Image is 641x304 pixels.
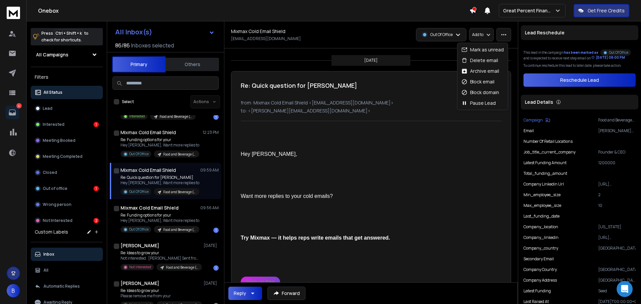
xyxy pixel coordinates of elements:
[241,99,501,106] p: from: Mixmax Cold Email Shield <[EMAIL_ADDRESS][DOMAIN_NAME]>
[598,160,636,166] p: 1200000
[598,224,636,230] p: [US_STATE]
[523,192,561,198] p: min_employee_size
[461,57,498,64] div: Delete email
[163,190,195,195] p: Food and Beverage (General) - [DATE]
[523,256,554,262] p: Secondary Email
[200,168,219,173] p: 09:59 AM
[166,57,219,72] button: Others
[43,202,71,207] p: Wrong person
[461,46,504,53] div: Mark as unread
[598,182,636,187] p: [URL][DOMAIN_NAME]
[7,284,20,297] span: B
[523,224,558,230] p: company_location
[43,170,57,175] p: Closed
[43,218,72,223] p: Not Interested
[523,73,636,87] button: Reschedule Lead
[523,149,576,155] p: job_title_current_company
[38,7,469,15] h1: Onebox
[121,205,179,211] h1: Mixmax Cold Email Shield
[523,48,636,60] div: This lead in the campaign and is expected to receive next step email on
[523,235,559,240] p: company_linkedin
[523,203,561,208] p: max_employee_size
[163,227,195,232] p: Food and Beverage (General) - [DATE]
[523,171,567,176] p: total_funding_amount
[430,32,453,37] p: Out Of Office
[598,246,636,251] p: [GEOGRAPHIC_DATA]
[241,151,436,158] div: Hey [PERSON_NAME],
[598,288,636,294] p: Seed
[7,7,20,19] img: logo
[43,106,52,111] p: Lead
[461,100,496,106] div: Pause Lead
[129,227,149,232] p: Out Of Office
[121,180,199,186] p: Hey [PERSON_NAME], Want more replies to
[234,290,246,297] div: Reply
[122,99,134,104] label: Select
[598,117,636,123] p: Food and Beverage (General) - [DATE]
[43,268,48,273] p: All
[503,7,555,14] p: Great Percent Finance
[617,281,633,297] div: Open Intercom Messenger
[121,280,159,287] h1: [PERSON_NAME]
[129,114,145,119] p: Interested
[213,265,219,271] div: 1
[121,250,201,256] p: Re: Ideas to grow your
[129,189,149,194] p: Out Of Office
[31,72,103,82] h3: Filters
[16,103,22,108] p: 4
[213,228,219,233] div: 1
[598,203,636,208] p: 10
[204,243,219,248] p: [DATE]
[93,186,99,191] div: 1
[131,41,174,49] h3: Inboxes selected
[163,152,195,157] p: Food and Beverage (General) - [DATE]
[129,265,151,270] p: Not Interested
[241,107,501,114] p: to: <[PERSON_NAME][EMAIL_ADDRESS][DOMAIN_NAME]>
[525,29,565,36] p: Lead Reschedule
[43,252,54,257] p: Inbox
[160,114,192,119] p: Food and Beverage (General) - [DATE]
[200,205,219,211] p: 09:56 AM
[523,182,564,187] p: Company Linkedin Url
[121,293,201,299] p: Please remove me from your
[43,90,62,95] p: All Status
[564,50,598,55] span: has been marked as
[203,130,219,135] p: 12:23 PM
[35,229,68,235] h3: Custom Labels
[213,114,219,120] div: 1
[241,277,280,287] a: Sign up free
[609,50,628,55] p: Out Of Office
[588,7,625,14] p: Get Free Credits
[36,51,68,58] h1: All Campaigns
[115,41,130,49] span: 86 / 86
[115,29,152,35] h1: All Inbox(s)
[591,55,625,60] div: [DATE] 08:00 PM
[461,68,499,74] div: Archive email
[523,267,557,272] p: Company Country
[93,218,99,223] div: 2
[204,281,219,286] p: [DATE]
[121,129,176,136] h1: Mixmax Cold Email Shield
[121,137,199,142] p: Re: Funding options for your
[93,122,99,127] div: 1
[241,193,436,200] div: Want more replies to your cold emails?
[121,175,199,180] p: Re: Quick question for [PERSON_NAME]
[523,160,567,166] p: Latest Funding Amount
[598,267,636,272] p: [GEOGRAPHIC_DATA]
[461,78,494,85] div: Block email
[523,117,543,123] p: Campaign
[598,192,636,198] p: 2
[121,213,199,218] p: Re: Funding options for your
[598,149,636,155] p: Founder & CEO
[43,284,80,289] p: Automatic Replies
[461,89,499,96] div: Block domain
[472,32,483,37] p: Add to
[241,81,357,90] h1: Re: Quick question for [PERSON_NAME]
[523,128,534,133] p: Email
[598,235,636,240] p: [URL][DOMAIN_NAME]
[121,288,201,293] p: Re: Ideas to grow your
[121,242,159,249] h1: [PERSON_NAME]
[166,265,198,270] p: Food and Beverage (General) - [DATE]
[523,63,636,68] p: To continue reschedule this lead to later date, please take action.
[43,154,82,159] p: Meeting Completed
